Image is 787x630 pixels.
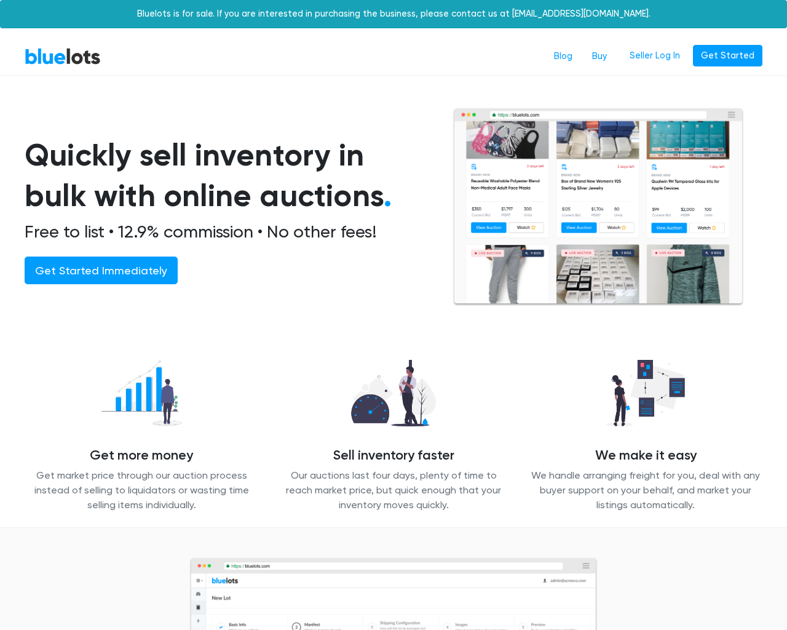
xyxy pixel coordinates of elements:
[529,448,762,464] h4: We make it easy
[25,47,101,65] a: BlueLots
[544,45,582,68] a: Blog
[341,353,446,433] img: sell_faster-bd2504629311caa3513348c509a54ef7601065d855a39eafb26c6393f8aa8a46.png
[25,221,423,242] h2: Free to list • 12.9% commission • No other fees!
[25,448,258,464] h4: Get more money
[277,468,510,512] p: Our auctions last four days, plenty of time to reach market price, but quick enough that your inv...
[529,468,762,512] p: We handle arranging freight for you, deal with any buyer support on your behalf, and market your ...
[277,448,510,464] h4: Sell inventory faster
[582,45,617,68] a: Buy
[25,257,178,284] a: Get Started Immediately
[693,45,762,67] a: Get Started
[596,353,695,433] img: we_manage-77d26b14627abc54d025a00e9d5ddefd645ea4957b3cc0d2b85b0966dac19dae.png
[453,108,744,306] img: browserlots-effe8949e13f0ae0d7b59c7c387d2f9fb811154c3999f57e71a08a1b8b46c466.png
[91,353,192,433] img: recover_more-49f15717009a7689fa30a53869d6e2571c06f7df1acb54a68b0676dd95821868.png
[622,45,688,67] a: Seller Log In
[384,177,392,214] span: .
[25,468,258,512] p: Get market price through our auction process instead of selling to liquidators or wasting time se...
[25,135,423,217] h1: Quickly sell inventory in bulk with online auctions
